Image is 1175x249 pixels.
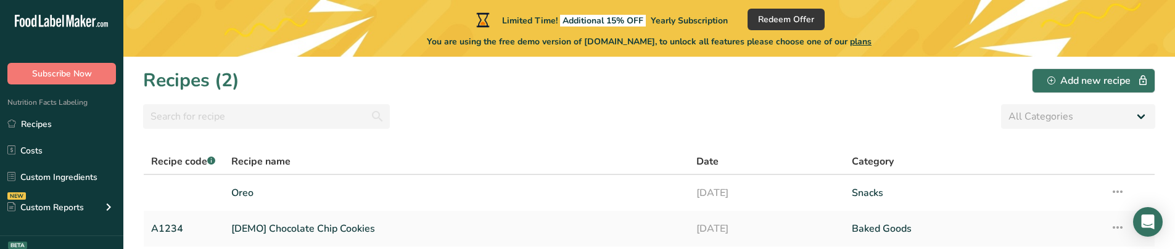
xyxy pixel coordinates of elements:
[696,154,719,169] span: Date
[32,67,92,80] span: Subscribe Now
[852,180,1095,206] a: Snacks
[560,15,646,27] span: Additional 15% OFF
[7,201,84,214] div: Custom Reports
[7,63,116,84] button: Subscribe Now
[8,242,27,249] div: BETA
[231,216,682,242] a: [DEMO] Chocolate Chip Cookies
[231,180,682,206] a: Oreo
[1133,207,1163,237] div: Open Intercom Messenger
[748,9,825,30] button: Redeem Offer
[696,216,837,242] a: [DATE]
[1047,73,1140,88] div: Add new recipe
[231,154,291,169] span: Recipe name
[852,154,894,169] span: Category
[151,216,216,242] a: A1234
[696,180,837,206] a: [DATE]
[151,155,215,168] span: Recipe code
[7,192,26,200] div: NEW
[651,15,728,27] span: Yearly Subscription
[427,35,872,48] span: You are using the free demo version of [DOMAIN_NAME], to unlock all features please choose one of...
[143,67,239,94] h1: Recipes (2)
[1032,68,1155,93] button: Add new recipe
[852,216,1095,242] a: Baked Goods
[474,12,728,27] div: Limited Time!
[758,13,814,26] span: Redeem Offer
[143,104,390,129] input: Search for recipe
[850,36,872,47] span: plans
